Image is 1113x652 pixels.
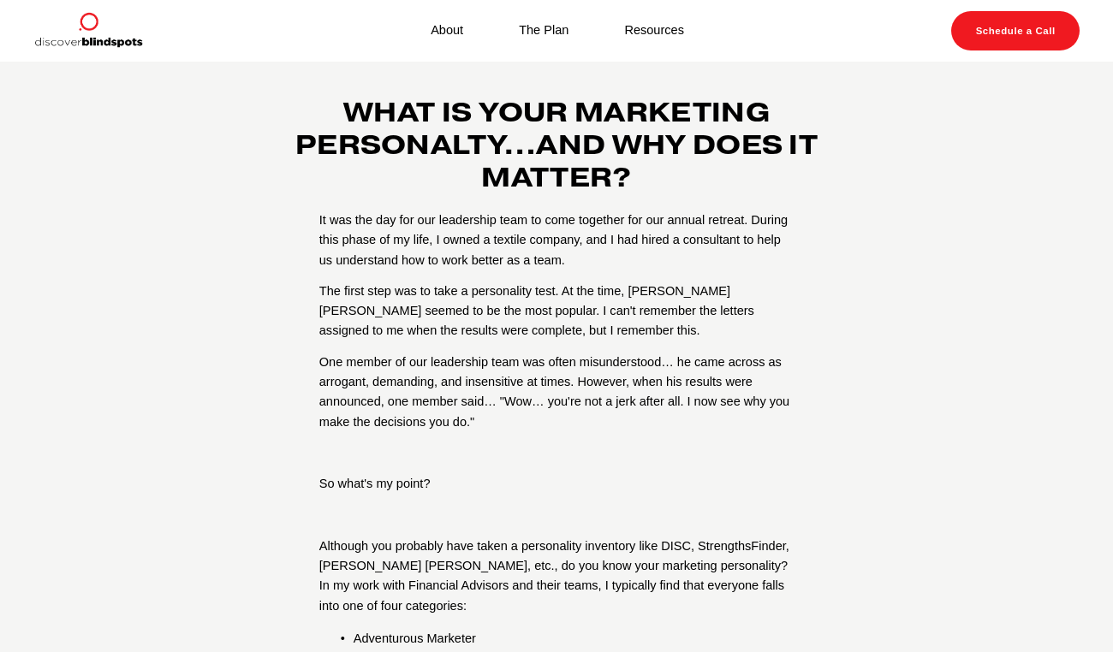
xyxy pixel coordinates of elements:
[319,536,794,616] p: Although you probably have taken a personality inventory like DISC, StrengthsFinder, [PERSON_NAME...
[951,11,1080,50] a: Schedule a Call
[33,11,143,50] img: Discover Blind Spots
[519,20,568,42] a: The Plan
[319,474,794,494] p: So what's my point?
[354,629,794,649] p: Adventurous Marketer
[319,210,794,270] p: It was the day for our leadership team to come together for our annual retreat. During this phase...
[269,96,844,193] h1: What is your marketing personalty…and why does it matter?
[319,282,794,341] p: The first step was to take a personality test. At the time, [PERSON_NAME] [PERSON_NAME] seemed to...
[319,353,794,432] p: One member of our leadership team was often misunderstood… he came across as arrogant, demanding,...
[624,20,684,42] a: Resources
[431,20,463,42] a: About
